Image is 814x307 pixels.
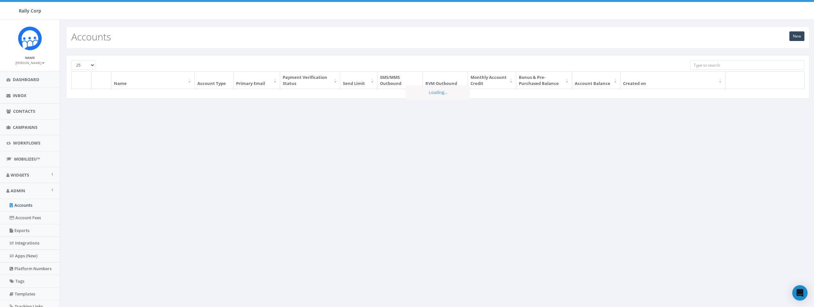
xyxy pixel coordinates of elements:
th: SMS/MMS Outbound [377,72,423,89]
span: Inbox [13,93,27,98]
th: Created on [620,72,725,89]
h2: Accounts [71,31,111,42]
span: Campaigns [13,124,37,130]
div: Loading... [406,85,470,100]
span: Admin [11,188,25,194]
th: Send Limit [340,72,377,89]
div: Open Intercom Messenger [792,285,808,301]
span: Contacts [13,108,35,114]
th: RVM Outbound [423,72,468,89]
th: Payment Verification Status [280,72,340,89]
span: Dashboard [13,77,39,82]
th: Bonus & Pre-Purchased Balance [516,72,572,89]
span: Rally Corp [19,8,41,14]
span: MobilizeU™ [14,156,40,162]
a: New [789,31,804,41]
span: Widgets [11,172,29,178]
th: Account Balance [572,72,620,89]
a: [PERSON_NAME] [15,60,44,65]
span: Workflows [13,140,40,146]
th: Primary Email [233,72,280,89]
small: Name [25,55,35,60]
th: Name [111,72,195,89]
th: Monthly Account Credit [468,72,516,89]
img: Icon_1.png [18,26,42,50]
input: Type to search [690,60,804,70]
th: Account Type [195,72,233,89]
